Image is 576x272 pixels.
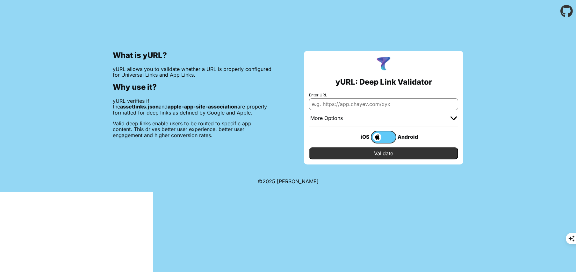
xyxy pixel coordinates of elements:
label: Enter URL [309,93,458,97]
h2: Why use it? [113,83,272,92]
span: 2025 [263,178,275,185]
h2: What is yURL? [113,51,272,60]
div: iOS [345,133,371,141]
b: apple-app-site-association [168,103,237,110]
input: Validate [309,147,458,159]
div: More Options [310,115,343,122]
img: yURL Logo [375,56,392,73]
img: chevron [450,116,457,120]
p: yURL allows you to validate whether a URL is properly configured for Universal Links and App Links. [113,66,272,78]
a: Michael Ibragimchayev's Personal Site [277,178,319,185]
footer: © [258,171,319,192]
input: e.g. https://app.chayev.com/xyx [309,98,458,110]
b: assetlinks.json [120,103,159,110]
p: Valid deep links enable users to be routed to specific app content. This drives better user exper... [113,121,272,138]
p: yURL verifies if the and are properly formatted for deep links as defined by Google and Apple. [113,98,272,115]
div: Android [396,133,422,141]
h2: yURL: Deep Link Validator [335,78,432,87]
